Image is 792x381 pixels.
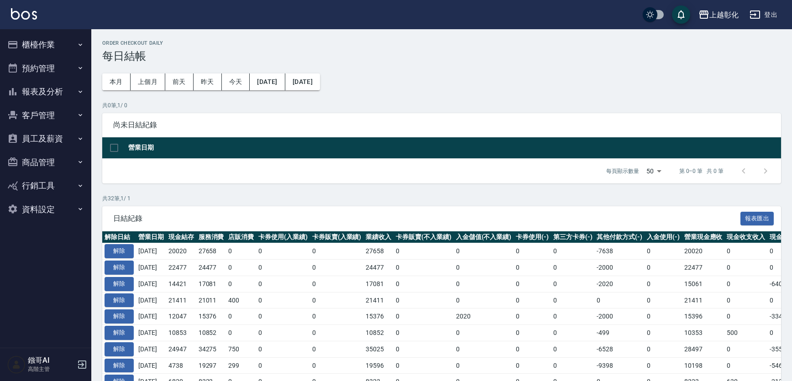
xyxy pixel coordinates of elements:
[256,325,310,341] td: 0
[226,231,256,243] th: 店販消費
[724,325,767,341] td: 500
[645,276,682,292] td: 0
[679,167,724,175] p: 第 0–0 筆 共 0 筆
[594,260,645,276] td: -2000
[136,231,166,243] th: 營業日期
[594,325,645,341] td: -499
[393,231,454,243] th: 卡券販賣(不入業績)
[131,73,165,90] button: 上個月
[514,260,551,276] td: 0
[113,214,740,223] span: 日結紀錄
[310,243,364,260] td: 0
[196,243,226,260] td: 27658
[724,308,767,325] td: 0
[363,357,393,374] td: 19596
[682,357,725,374] td: 10198
[551,292,595,308] td: 0
[310,325,364,341] td: 0
[4,57,88,80] button: 預約管理
[310,260,364,276] td: 0
[645,292,682,308] td: 0
[136,292,166,308] td: [DATE]
[594,341,645,357] td: -6528
[551,260,595,276] td: 0
[454,341,514,357] td: 0
[136,341,166,357] td: [DATE]
[102,40,781,46] h2: Order checkout daily
[226,292,256,308] td: 400
[454,292,514,308] td: 0
[393,243,454,260] td: 0
[4,104,88,127] button: 客戶管理
[363,325,393,341] td: 10852
[645,243,682,260] td: 0
[166,357,196,374] td: 4738
[256,308,310,325] td: 0
[136,243,166,260] td: [DATE]
[136,260,166,276] td: [DATE]
[196,276,226,292] td: 17081
[363,308,393,325] td: 15376
[551,231,595,243] th: 第三方卡券(-)
[256,292,310,308] td: 0
[256,231,310,243] th: 卡券使用(入業績)
[682,243,725,260] td: 20020
[4,80,88,104] button: 報表及分析
[551,276,595,292] td: 0
[166,341,196,357] td: 24947
[105,342,134,356] button: 解除
[454,276,514,292] td: 0
[166,325,196,341] td: 10853
[454,243,514,260] td: 0
[645,260,682,276] td: 0
[454,308,514,325] td: 2020
[126,137,781,159] th: 營業日期
[256,276,310,292] td: 0
[594,357,645,374] td: -9398
[28,356,74,365] h5: 鏹哥AI
[102,50,781,63] h3: 每日結帳
[196,357,226,374] td: 19297
[724,276,767,292] td: 0
[196,260,226,276] td: 24477
[682,341,725,357] td: 28497
[4,174,88,198] button: 行銷工具
[196,325,226,341] td: 10852
[363,276,393,292] td: 17081
[606,167,639,175] p: 每頁顯示數量
[645,357,682,374] td: 0
[643,159,665,183] div: 50
[514,325,551,341] td: 0
[682,260,725,276] td: 22477
[724,341,767,357] td: 0
[645,325,682,341] td: 0
[363,243,393,260] td: 27658
[226,325,256,341] td: 0
[4,127,88,151] button: 員工及薪資
[551,341,595,357] td: 0
[551,357,595,374] td: 0
[136,276,166,292] td: [DATE]
[285,73,320,90] button: [DATE]
[4,198,88,221] button: 資料設定
[4,151,88,174] button: 商品管理
[695,5,742,24] button: 上越彰化
[594,276,645,292] td: -2020
[514,357,551,374] td: 0
[226,308,256,325] td: 0
[166,308,196,325] td: 12047
[514,292,551,308] td: 0
[226,243,256,260] td: 0
[310,292,364,308] td: 0
[226,276,256,292] td: 0
[196,292,226,308] td: 21011
[514,276,551,292] td: 0
[105,293,134,308] button: 解除
[310,276,364,292] td: 0
[454,357,514,374] td: 0
[645,308,682,325] td: 0
[363,231,393,243] th: 業績收入
[454,325,514,341] td: 0
[222,73,250,90] button: 今天
[136,325,166,341] td: [DATE]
